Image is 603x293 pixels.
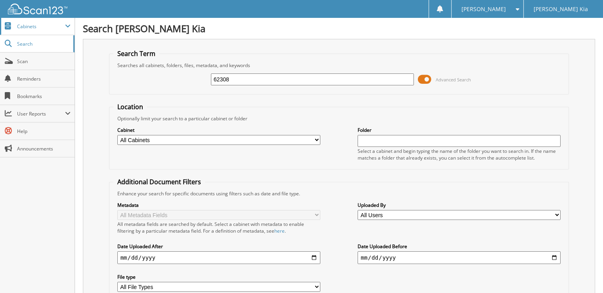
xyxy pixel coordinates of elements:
img: scan123-logo-white.svg [8,4,67,14]
h1: Search [PERSON_NAME] Kia [83,22,595,35]
legend: Location [113,102,147,111]
span: Scan [17,58,71,65]
div: All metadata fields are searched by default. Select a cabinet with metadata to enable filtering b... [117,221,320,234]
div: Searches all cabinets, folders, files, metadata, and keywords [113,62,565,69]
legend: Additional Document Filters [113,177,205,186]
input: end [358,251,561,264]
legend: Search Term [113,49,159,58]
label: Metadata [117,202,320,208]
div: Enhance your search for specific documents using filters such as date and file type. [113,190,565,197]
span: User Reports [17,110,65,117]
span: Help [17,128,71,135]
a: here [274,227,285,234]
span: Reminders [17,75,71,82]
label: Date Uploaded Before [358,243,561,250]
label: Cabinet [117,127,320,133]
label: Folder [358,127,561,133]
label: Date Uploaded After [117,243,320,250]
div: Select a cabinet and begin typing the name of the folder you want to search in. If the name match... [358,148,561,161]
label: Uploaded By [358,202,561,208]
span: Search [17,40,69,47]
span: Announcements [17,145,71,152]
iframe: Chat Widget [563,255,603,293]
span: [PERSON_NAME] [461,7,506,12]
span: [PERSON_NAME] Kia [534,7,588,12]
span: Advanced Search [436,77,471,83]
label: File type [117,274,320,280]
div: Optionally limit your search to a particular cabinet or folder [113,115,565,122]
span: Cabinets [17,23,65,30]
input: start [117,251,320,264]
span: Bookmarks [17,93,71,100]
